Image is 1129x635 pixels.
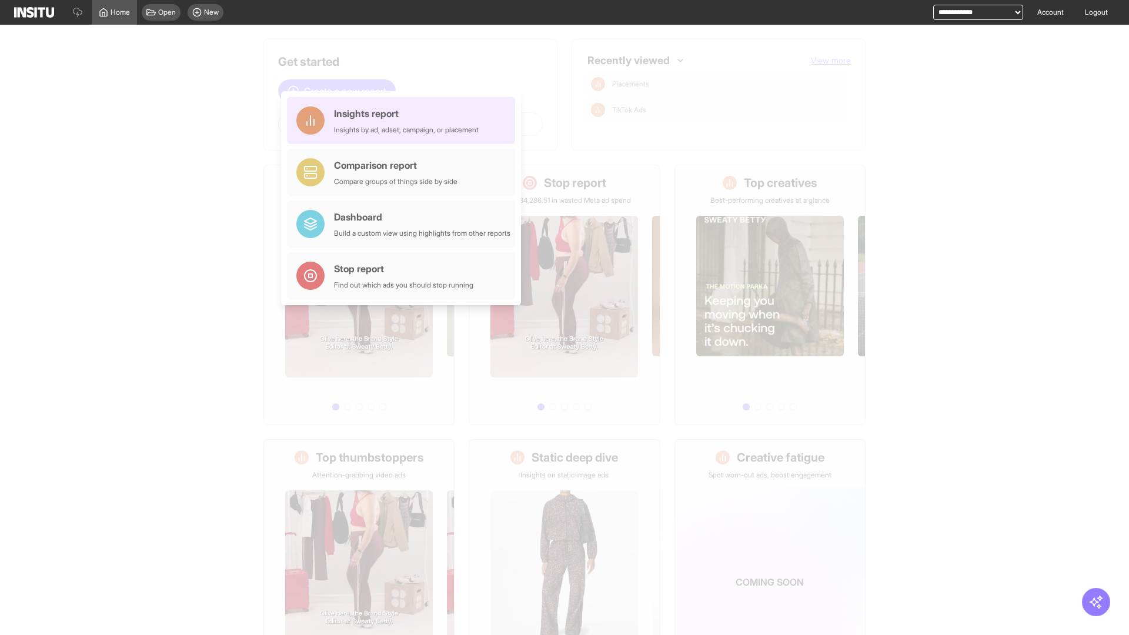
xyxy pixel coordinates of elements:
div: Build a custom view using highlights from other reports [334,229,510,238]
span: Home [111,8,130,17]
div: Compare groups of things side by side [334,177,457,186]
div: Insights by ad, adset, campaign, or placement [334,125,479,135]
span: Open [158,8,176,17]
img: Logo [14,7,54,18]
span: New [204,8,219,17]
div: Dashboard [334,210,510,224]
div: Comparison report [334,158,457,172]
div: Stop report [334,262,473,276]
div: Insights report [334,106,479,121]
div: Find out which ads you should stop running [334,280,473,290]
